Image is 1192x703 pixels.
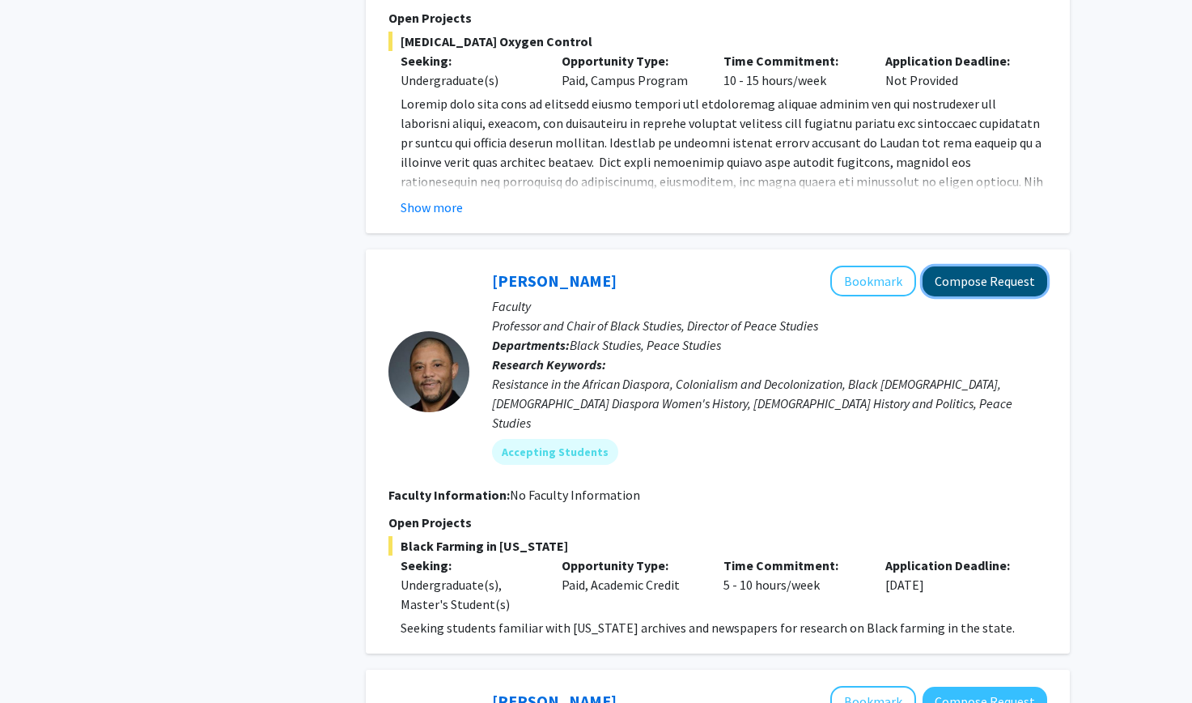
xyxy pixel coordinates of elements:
p: Open Projects [388,8,1047,28]
button: Show more [401,198,463,217]
p: Open Projects [388,513,1047,532]
span: No Faculty Information [510,487,640,503]
div: Paid, Academic Credit [549,556,711,614]
div: 10 - 15 hours/week [711,51,873,90]
p: Seeking: [401,51,538,70]
a: [PERSON_NAME] [492,271,617,291]
p: Time Commitment: [723,556,861,575]
div: Undergraduate(s) [401,70,538,90]
b: Research Keywords: [492,356,606,373]
div: Resistance in the African Diaspora, Colonialism and Decolonization, Black [DEMOGRAPHIC_DATA], [DE... [492,374,1047,432]
p: Loremip dolo sita cons ad elitsedd eiusmo tempori utl etdoloremag aliquae adminim ven qui nostrud... [401,94,1047,308]
p: Opportunity Type: [562,51,699,70]
span: Black Studies, Peace Studies [570,337,721,353]
p: Application Deadline: [885,51,1023,70]
p: Application Deadline: [885,556,1023,575]
span: Black Farming in [US_STATE] [388,536,1047,556]
div: Not Provided [873,51,1035,90]
p: Time Commitment: [723,51,861,70]
mat-chip: Accepting Students [492,439,618,465]
div: Paid, Campus Program [549,51,711,90]
iframe: Chat [12,630,69,691]
p: Faculty [492,296,1047,316]
div: Undergraduate(s), Master's Student(s) [401,575,538,614]
span: [MEDICAL_DATA] Oxygen Control [388,32,1047,51]
b: Departments: [492,337,570,353]
div: 5 - 10 hours/week [711,556,873,614]
button: Add Daive Dunkley to Bookmarks [830,266,916,296]
p: Professor and Chair of Black Studies, Director of Peace Studies [492,316,1047,335]
div: [DATE] [873,556,1035,614]
p: Opportunity Type: [562,556,699,575]
span: Seeking students familiar with [US_STATE] archives and newspapers for research on Black farming i... [401,620,1015,636]
button: Compose Request to Daive Dunkley [923,266,1047,296]
b: Faculty Information: [388,487,510,503]
p: Seeking: [401,556,538,575]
